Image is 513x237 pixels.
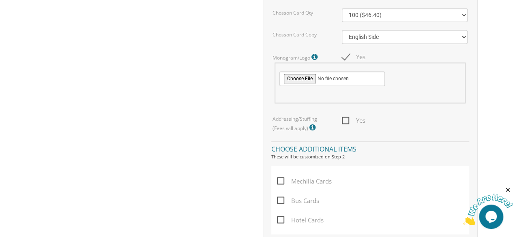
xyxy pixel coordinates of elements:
span: Yes [342,115,365,126]
span: Bus Cards [277,195,319,205]
label: Chosson Card Qty [273,9,313,16]
h4: Choose additional items [271,141,469,155]
span: Hotel Cards [277,215,324,225]
label: Monogram/Logo [273,52,320,62]
label: Chosson Card Copy [273,31,317,38]
div: These will be customized on Step 2 [271,154,469,160]
span: Mechilla Cards [277,176,332,186]
label: Addressing/Stuffing (Fees will apply) [273,115,329,133]
iframe: chat widget [463,186,513,225]
span: Yes [342,52,365,62]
